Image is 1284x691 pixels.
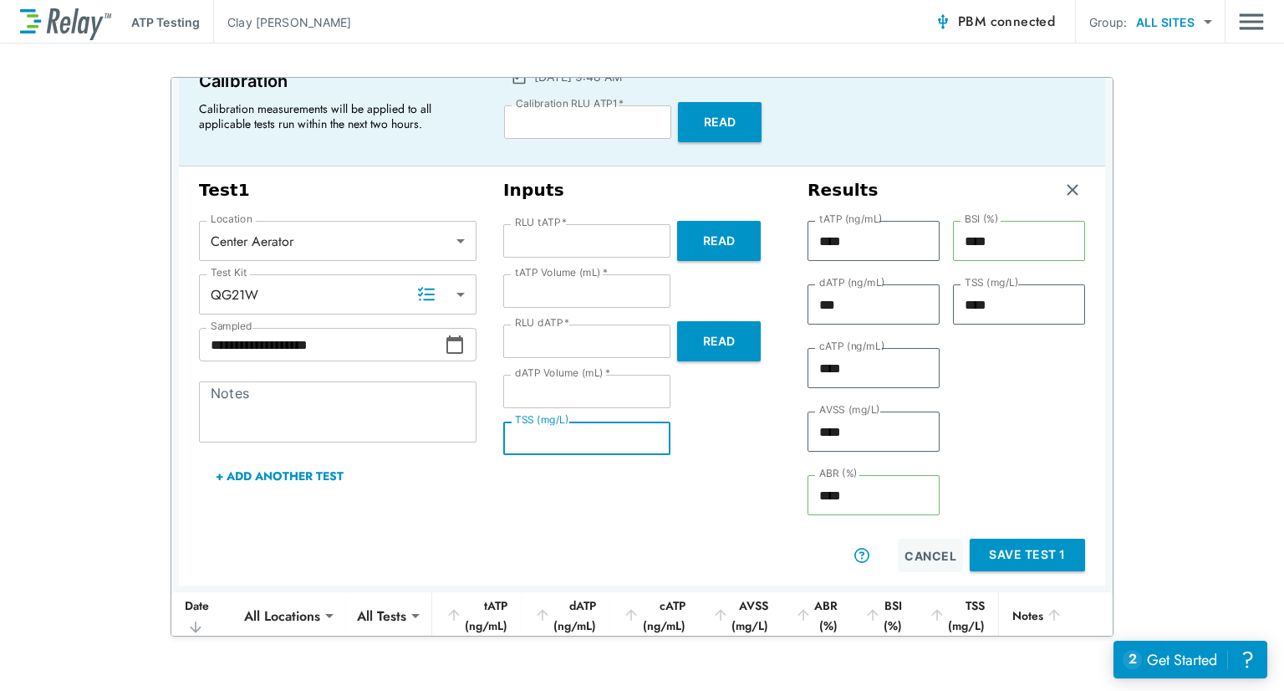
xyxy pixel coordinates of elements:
[515,267,608,279] label: tATP Volume (mL)
[819,468,858,479] label: ABR (%)
[199,278,476,311] div: QG21W
[1239,6,1264,38] img: Drawer Icon
[623,596,685,636] div: cATP (ng/mL)
[20,4,111,40] img: LuminUltra Relay
[345,599,418,632] div: All Tests
[808,180,879,201] h3: Results
[712,596,768,636] div: AVSS (mg/L)
[503,180,781,201] h3: Inputs
[678,102,762,142] button: Read
[1089,13,1127,31] p: Group:
[1012,606,1062,626] div: Notes
[446,596,507,636] div: tATP (ng/mL)
[1064,182,1081,198] img: Remove
[515,217,567,228] label: RLU tATP
[199,224,476,258] div: Center Aerator
[211,267,247,279] label: Test Kit
[958,10,1055,33] span: PBM
[991,12,1056,31] span: connected
[227,13,351,31] p: Clay [PERSON_NAME]
[819,404,880,416] label: AVSS (mg/L)
[965,213,999,225] label: BSI (%)
[211,213,252,225] label: Location
[232,599,332,632] div: All Locations
[677,221,761,261] button: Read
[516,98,624,110] label: Calibration RLU ATP1
[211,320,252,332] label: Sampled
[1113,641,1267,678] iframe: Resource center
[819,213,883,225] label: tATP (ng/mL)
[795,596,838,636] div: ABR (%)
[515,367,610,379] label: dATP Volume (mL)
[928,5,1062,38] button: PBM connected
[1239,6,1264,38] button: Main menu
[819,340,884,352] label: cATP (ng/mL)
[199,456,360,496] button: + Add Another Test
[534,596,596,636] div: dATP (ng/mL)
[171,592,232,640] th: Date
[199,101,466,131] p: Calibration measurements will be applied to all applicable tests run within the next two hours.
[131,13,200,31] p: ATP Testing
[864,596,902,636] div: BSI (%)
[199,328,445,361] input: Choose date, selected date is Sep 9, 2025
[199,180,476,201] h3: Test 1
[898,539,963,572] button: Cancel
[965,277,1019,289] label: TSS (mg/L)
[515,414,569,426] label: TSS (mg/L)
[929,596,985,636] div: TSS (mg/L)
[970,539,1085,571] button: Save Test 1
[935,13,951,30] img: Connected Icon
[515,317,569,329] label: RLU dATP
[199,68,474,95] p: Calibration
[819,277,885,289] label: dATP (ng/mL)
[677,321,761,361] button: Read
